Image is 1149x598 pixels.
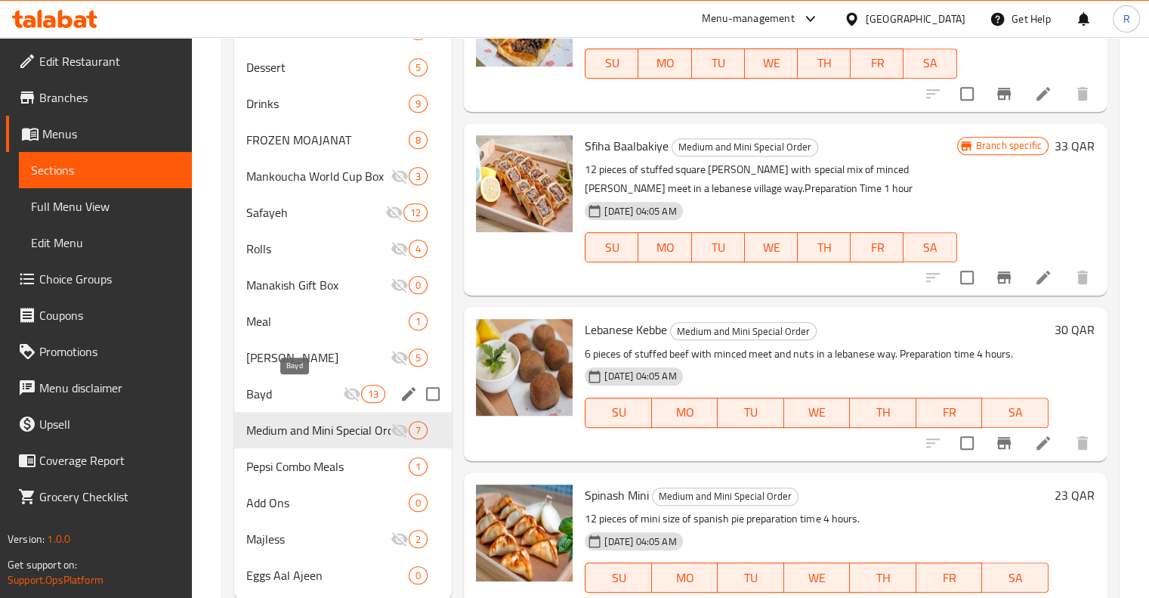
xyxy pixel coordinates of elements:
span: Majless [246,530,391,548]
span: 0 [409,278,427,293]
button: FR [851,232,903,262]
button: MO [652,562,718,593]
div: Eggs Aal Ajeen0 [234,557,452,593]
h6: 30 QAR [1055,319,1095,340]
div: items [403,203,428,222]
span: 9 [409,97,427,111]
span: Spinash Mini [585,484,649,507]
button: TH [798,48,851,79]
span: WE [751,237,792,259]
a: Edit menu item [1034,268,1052,287]
span: Coverage Report [39,451,180,469]
span: SA [910,52,950,74]
span: Version: [8,529,45,549]
a: Choice Groups [6,261,192,297]
span: SU [591,401,645,423]
div: Dessert5 [234,49,452,85]
a: Sections [19,152,192,188]
span: Drinks [246,95,409,113]
span: Select to update [951,427,983,459]
svg: Inactive section [391,276,409,294]
div: Eggs Aal Ajeen [246,566,409,584]
span: FR [922,567,977,589]
button: WE [784,562,851,593]
button: TH [850,562,916,593]
span: Safayeh [246,203,386,222]
span: Dessert [246,58,409,76]
div: Rolls4 [234,231,452,267]
div: items [409,494,428,512]
a: Promotions [6,333,192,370]
button: SA [903,48,956,79]
span: Rolls [246,240,391,258]
span: Medium and Mini Special Order [671,323,816,340]
span: 8 [409,133,427,147]
a: Edit Menu [19,225,192,261]
p: 12 pieces of mini size of spanish pie preparation time 4 hours. [585,510,1049,528]
span: TU [698,237,739,259]
div: Medium and Mini Special Order [672,138,818,156]
a: Edit Restaurant [6,43,192,79]
span: SA [988,401,1042,423]
div: items [361,385,385,403]
svg: Inactive section [391,349,409,367]
span: SA [988,567,1042,589]
button: TH [798,232,851,262]
span: Coupons [39,306,180,324]
span: SU [591,567,645,589]
span: 4 [409,242,427,256]
span: 7 [409,423,427,438]
div: Bayd13edit [234,376,452,412]
div: items [409,95,428,113]
h6: 23 QAR [1055,485,1095,506]
button: SA [903,232,956,262]
a: Menus [6,116,192,152]
button: FR [916,398,983,428]
button: FR [851,48,903,79]
button: MO [638,48,691,79]
span: Select to update [951,78,983,110]
div: Medium and Mini Special Order [670,322,817,340]
span: Bayd [246,385,344,403]
span: Sfiha Baalbakiye [585,135,669,157]
span: TH [856,401,910,423]
button: TU [718,562,784,593]
svg: Inactive section [343,385,361,403]
h6: 33 QAR [1055,135,1095,156]
span: 5 [409,60,427,75]
button: MO [638,232,691,262]
div: FROZEN MOAJANAT [246,131,409,149]
span: 5 [409,351,427,365]
span: Get support on: [8,555,77,575]
span: 12 [404,206,427,220]
a: Coverage Report [6,442,192,479]
button: delete [1064,425,1101,461]
button: edit [397,383,420,405]
div: items [409,349,428,367]
button: Branch-specific-item [986,259,1022,296]
span: Pepsi Combo Meals [246,457,409,476]
span: Upsell [39,415,180,433]
span: Medium and Mini Special Order [653,488,798,505]
span: 1 [409,314,427,329]
span: Select to update [951,262,983,293]
span: SU [591,52,632,74]
button: WE [784,398,851,428]
p: 6 pieces of stuffed beef with minced meet and nuts in a lebanese way. Preparation time 4 hours. [585,345,1049,364]
span: 1.0.0 [47,529,70,549]
div: Meal1 [234,303,452,339]
span: Choice Groups [39,270,180,288]
span: [DATE] 04:05 AM [598,204,682,218]
div: Medium and Mini Special Order7 [234,412,452,448]
div: Mankoucha World Cup Box [246,167,391,185]
button: WE [745,232,798,262]
span: Medium and Mini Special Order [246,421,391,439]
span: Add Ons [246,494,409,512]
span: 1 [409,460,427,474]
img: Sfiha Baalbakiye [476,135,573,232]
button: SU [585,398,651,428]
